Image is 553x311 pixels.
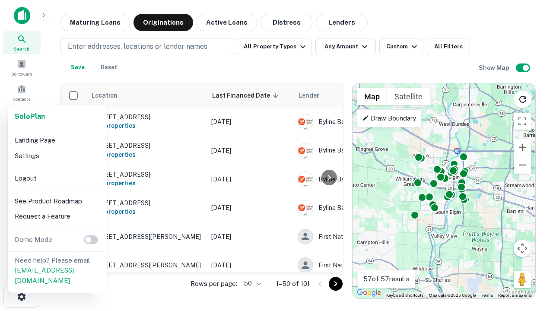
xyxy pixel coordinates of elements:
p: Need help? Please email [15,255,100,286]
li: See Product Roadmap [11,194,104,209]
strong: Solo Plan [15,112,45,121]
li: Request a Feature [11,209,104,224]
li: Settings [11,148,104,164]
li: Landing Page [11,133,104,148]
li: Logout [11,171,104,186]
iframe: Chat Widget [510,242,553,283]
a: SoloPlan [15,111,45,122]
a: [EMAIL_ADDRESS][DOMAIN_NAME] [15,267,74,284]
p: Demo Mode [11,235,56,245]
